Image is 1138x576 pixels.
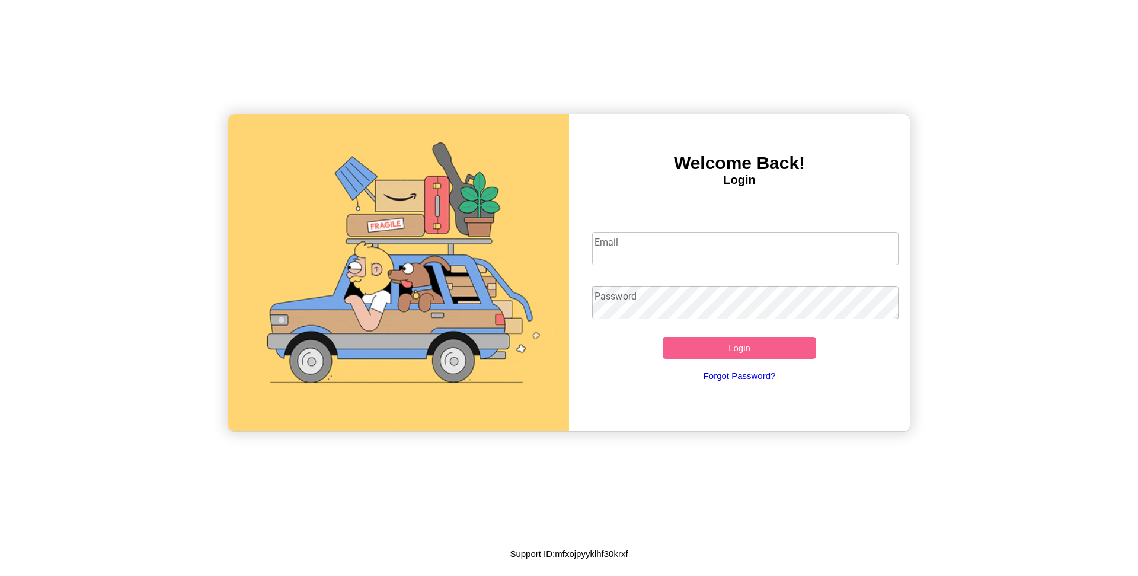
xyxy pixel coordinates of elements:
img: gif [228,114,569,431]
h3: Welcome Back! [569,153,910,173]
h4: Login [569,173,910,187]
p: Support ID: mfxojpyyklhf30krxf [510,546,628,562]
button: Login [663,337,816,359]
a: Forgot Password? [586,359,893,393]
